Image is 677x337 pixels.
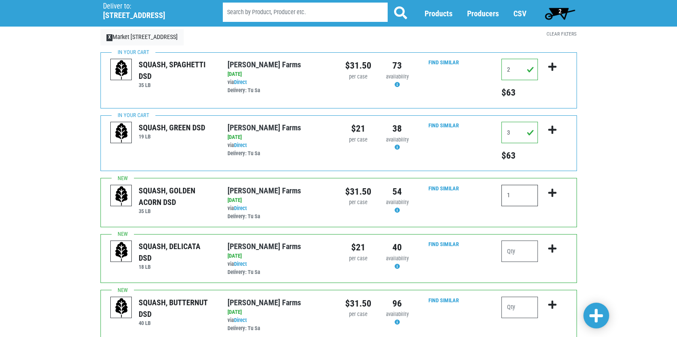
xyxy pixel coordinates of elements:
[139,185,215,208] div: SQUASH, GOLDEN ACORN DSD
[228,242,301,251] a: [PERSON_NAME] Farms
[501,150,538,161] h5: Total price
[228,60,301,69] a: [PERSON_NAME] Farms
[139,208,215,214] h6: 35 LB
[501,59,538,80] input: Qty
[467,9,499,18] a: Producers
[106,34,113,41] span: X
[139,59,215,82] div: SQUASH, SPAGHETTI DSD
[223,3,388,22] input: Search by Product, Producer etc.
[428,297,459,304] a: Find Similar
[384,59,410,72] div: 73
[345,297,371,310] div: $31.50
[501,87,538,98] h5: Total price
[345,241,371,254] div: $21
[384,73,410,89] div: Availability may be subject to change.
[546,31,577,37] a: Clear Filters
[384,297,410,310] div: 96
[541,5,579,22] a: 2
[228,298,301,307] a: [PERSON_NAME] Farms
[345,122,371,135] div: $21
[228,133,332,141] div: [DATE]
[103,11,201,20] h5: [STREET_ADDRESS]
[345,199,371,207] div: per case
[384,185,410,199] div: 54
[384,136,410,152] div: Availability may be subject to change.
[228,150,332,158] div: Delivery: Tu Sa
[228,325,332,333] div: Delivery: Tu Sa
[111,297,132,319] img: placeholder-variety-43d6402dacf2d531de610a020419775a.svg
[228,141,332,158] div: via
[228,205,332,221] div: via
[559,8,562,15] span: 2
[501,122,538,143] input: Qty
[228,268,332,277] div: Delivery: Tu Sa
[100,29,184,45] a: XMarket [STREET_ADDRESS]
[139,264,215,270] h6: 18 LB
[345,59,371,72] div: $31.50
[228,316,332,333] div: via
[428,185,459,192] a: Find Similar
[139,133,205,140] h6: 19 LB
[345,185,371,199] div: $31.50
[386,311,409,317] span: availability
[228,196,332,205] div: [DATE]
[234,317,247,323] a: Direct
[139,82,215,88] h6: 35 LB
[428,122,459,129] a: Find Similar
[111,185,132,207] img: placeholder-variety-43d6402dacf2d531de610a020419775a.svg
[501,241,538,262] input: Qty
[234,205,247,211] a: Direct
[386,73,409,80] span: availability
[111,59,132,81] img: placeholder-variety-43d6402dacf2d531de610a020419775a.svg
[139,297,215,320] div: SQUASH, BUTTERNUT DSD
[345,310,371,319] div: per case
[345,255,371,263] div: per case
[386,255,409,262] span: availability
[228,308,332,316] div: [DATE]
[228,70,332,78] div: [DATE]
[228,260,332,277] div: via
[234,261,247,267] a: Direct
[228,186,301,195] a: [PERSON_NAME] Farms
[513,9,526,18] a: CSV
[111,122,132,144] img: placeholder-variety-43d6402dacf2d531de610a020419775a.svg
[501,185,538,206] input: Qty
[139,320,215,326] h6: 40 LB
[386,136,409,143] span: availability
[139,122,205,133] div: SQUASH, GREEN DSD
[386,199,409,205] span: availability
[103,2,201,11] p: Deliver to:
[425,9,452,18] a: Products
[345,73,371,81] div: per case
[428,241,459,247] a: Find Similar
[234,142,247,148] a: Direct
[384,122,410,135] div: 38
[234,79,247,85] a: Direct
[228,252,332,260] div: [DATE]
[501,297,538,318] input: Qty
[139,241,215,264] div: SQUASH, DELICATA DSD
[345,136,371,144] div: per case
[228,213,332,221] div: Delivery: Tu Sa
[111,241,132,262] img: placeholder-variety-43d6402dacf2d531de610a020419775a.svg
[228,87,332,95] div: Delivery: Tu Sa
[428,59,459,66] a: Find Similar
[228,78,332,95] div: via
[228,123,301,132] a: [PERSON_NAME] Farms
[384,241,410,254] div: 40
